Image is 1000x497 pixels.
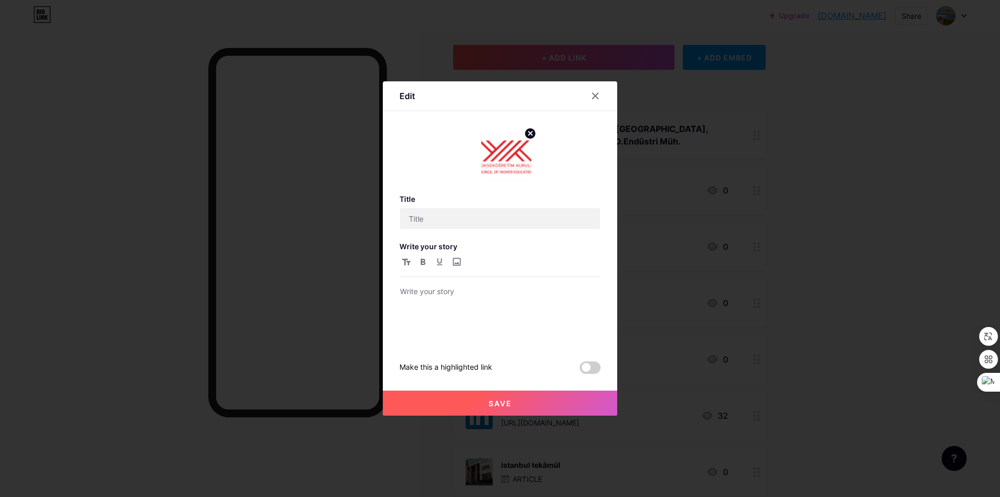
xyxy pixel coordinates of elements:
div: Edit [399,90,415,102]
img: link_thumbnail [481,132,531,182]
button: Save [383,391,617,416]
input: Title [400,208,600,229]
span: Save [489,399,512,408]
h3: Write your story [399,242,601,251]
h3: Title [399,195,601,203]
div: Make this a highlighted link [399,361,492,374]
